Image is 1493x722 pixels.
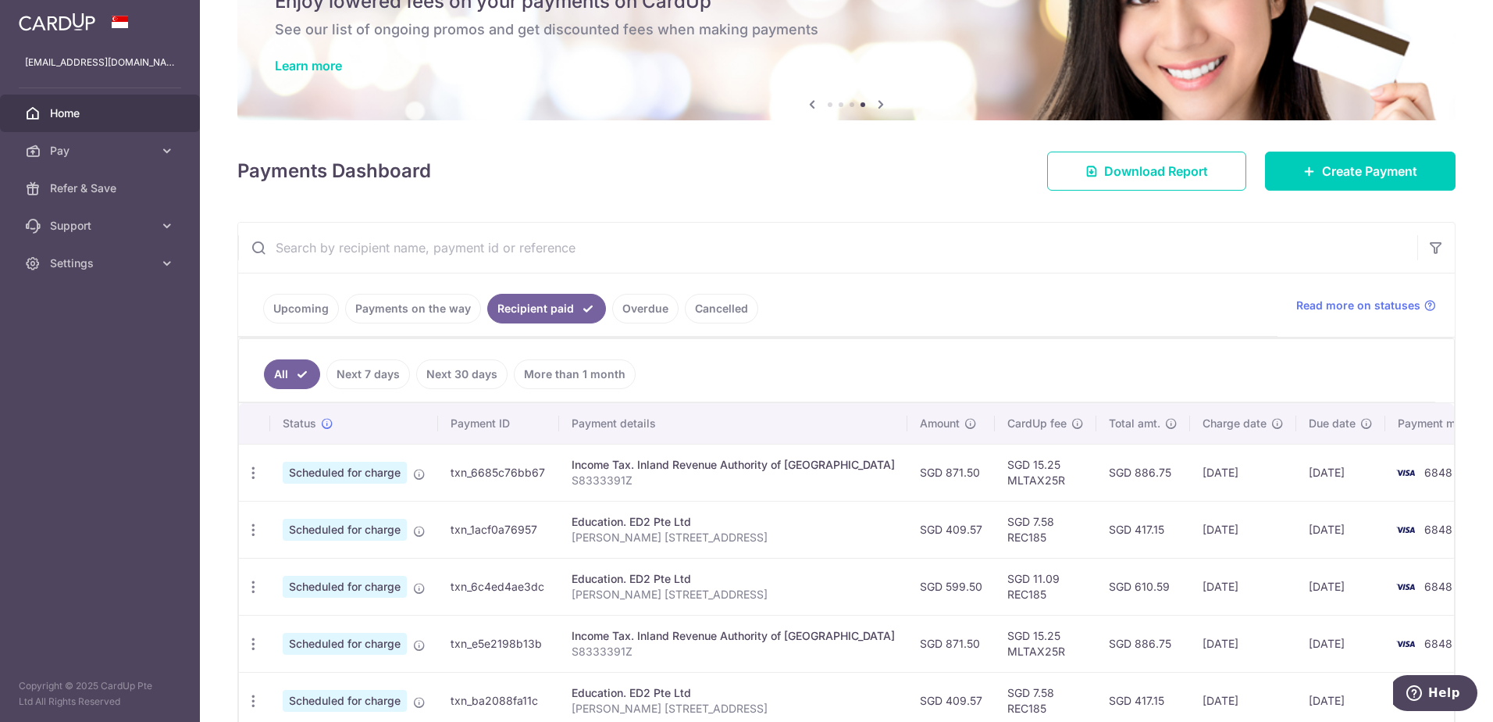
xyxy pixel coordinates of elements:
[995,615,1096,672] td: SGD 15.25 MLTAX25R
[1390,520,1421,539] img: Bank Card
[1424,466,1452,479] span: 6848
[685,294,758,323] a: Cancelled
[572,457,895,473] div: Income Tax. Inland Revenue Authority of [GEOGRAPHIC_DATA]
[416,359,508,389] a: Next 30 days
[1096,501,1190,558] td: SGD 417.15
[1393,675,1477,714] iframe: Opens a widget where you can find more information
[438,403,559,444] th: Payment ID
[907,615,995,672] td: SGD 871.50
[275,20,1418,39] h6: See our list of ongoing promos and get discounted fees when making payments
[1296,615,1385,672] td: [DATE]
[572,514,895,530] div: Education. ED2 Pte Ltd
[275,58,342,73] a: Learn more
[1190,501,1296,558] td: [DATE]
[25,55,175,70] p: [EMAIL_ADDRESS][DOMAIN_NAME]
[572,644,895,659] p: S8333391Z
[907,501,995,558] td: SGD 409.57
[907,444,995,501] td: SGD 871.50
[487,294,606,323] a: Recipient paid
[263,294,339,323] a: Upcoming
[50,105,153,121] span: Home
[345,294,481,323] a: Payments on the way
[237,157,431,185] h4: Payments Dashboard
[50,143,153,159] span: Pay
[1047,152,1246,191] a: Download Report
[1109,416,1160,431] span: Total amt.
[283,462,407,484] span: Scheduled for charge
[572,530,895,545] p: [PERSON_NAME] [STREET_ADDRESS]
[264,359,320,389] a: All
[438,615,559,672] td: txn_e5e2198b13b
[438,558,559,615] td: txn_6c4ed4ae3dc
[19,13,95,31] img: CardUp
[50,256,153,271] span: Settings
[572,685,895,701] div: Education. ED2 Pte Ltd
[612,294,679,323] a: Overdue
[572,473,895,488] p: S8333391Z
[1203,416,1267,431] span: Charge date
[1424,523,1452,536] span: 6848
[572,571,895,587] div: Education. ED2 Pte Ltd
[995,558,1096,615] td: SGD 11.09 REC185
[1424,580,1452,593] span: 6848
[326,359,410,389] a: Next 7 days
[1390,634,1421,653] img: Bank Card
[1390,463,1421,482] img: Bank Card
[1296,501,1385,558] td: [DATE]
[438,444,559,501] td: txn_6685c76bb67
[907,558,995,615] td: SGD 599.50
[438,501,559,558] td: txn_1acf0a76957
[1190,558,1296,615] td: [DATE]
[1007,416,1067,431] span: CardUp fee
[1296,444,1385,501] td: [DATE]
[1265,152,1456,191] a: Create Payment
[514,359,636,389] a: More than 1 month
[1096,444,1190,501] td: SGD 886.75
[1390,692,1421,710] img: Bank Card
[1390,577,1421,596] img: Bank Card
[1424,637,1452,650] span: 6848
[283,576,407,598] span: Scheduled for charge
[1296,298,1436,313] a: Read more on statuses
[1096,615,1190,672] td: SGD 886.75
[1296,298,1420,313] span: Read more on statuses
[572,628,895,644] div: Income Tax. Inland Revenue Authority of [GEOGRAPHIC_DATA]
[283,633,407,655] span: Scheduled for charge
[572,587,895,602] p: [PERSON_NAME] [STREET_ADDRESS]
[283,416,316,431] span: Status
[995,501,1096,558] td: SGD 7.58 REC185
[1104,162,1208,180] span: Download Report
[1190,615,1296,672] td: [DATE]
[50,180,153,196] span: Refer & Save
[1096,558,1190,615] td: SGD 610.59
[559,403,907,444] th: Payment details
[1322,162,1417,180] span: Create Payment
[1309,416,1356,431] span: Due date
[283,690,407,712] span: Scheduled for charge
[238,223,1417,273] input: Search by recipient name, payment id or reference
[572,701,895,717] p: [PERSON_NAME] [STREET_ADDRESS]
[1296,558,1385,615] td: [DATE]
[920,416,960,431] span: Amount
[995,444,1096,501] td: SGD 15.25 MLTAX25R
[50,218,153,234] span: Support
[1190,444,1296,501] td: [DATE]
[283,519,407,541] span: Scheduled for charge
